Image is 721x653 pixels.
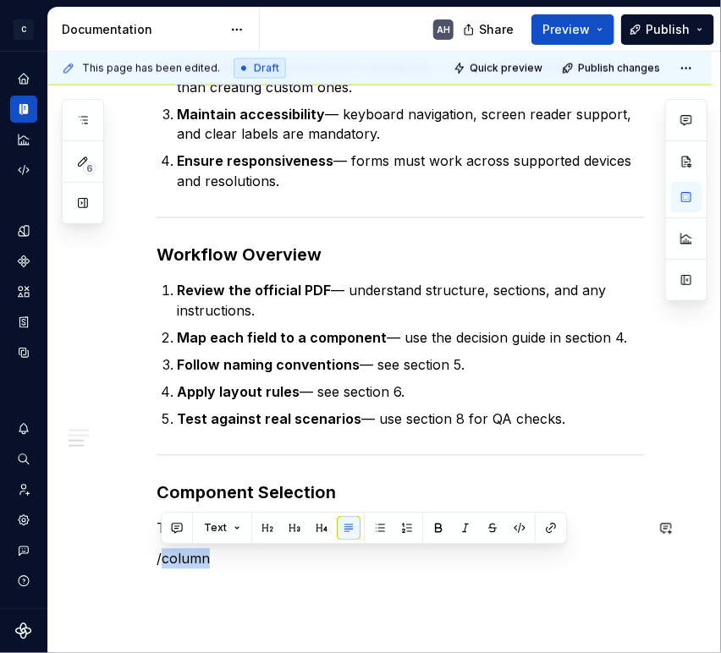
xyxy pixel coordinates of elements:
[542,21,590,38] span: Preview
[449,57,550,80] button: Quick preview
[177,355,644,376] p: — see section 5.
[157,519,644,539] p: This is the heart of the guideline.
[621,14,714,45] button: Publish
[62,21,222,38] div: Documentation
[479,21,514,38] span: Share
[177,382,644,403] p: — see section 6.
[557,57,668,80] button: Publish changes
[10,65,37,92] a: Home
[10,96,37,123] a: Documentation
[254,62,279,75] span: Draft
[10,476,37,503] a: Invite team
[177,328,644,348] p: — use the decision guide in section 4.
[3,11,44,47] button: C
[10,278,37,305] a: Assets
[10,309,37,336] a: Storybook stories
[10,339,37,366] a: Data sources
[15,623,32,639] svg: Supernova Logo
[10,156,37,184] a: Code automation
[10,248,37,275] a: Components
[177,283,331,299] strong: Review the official PDF
[82,62,220,75] span: This page has been edited.
[177,281,644,321] p: — understand structure, sections, and any instructions.
[177,357,360,374] strong: Follow naming conventions
[531,14,614,45] button: Preview
[10,217,37,244] a: Design tokens
[10,537,37,564] button: Contact support
[177,384,300,401] strong: Apply layout rules
[157,245,322,266] strong: Workflow Overview
[177,330,387,347] strong: Map each field to a component
[470,62,542,75] span: Quick preview
[646,21,690,38] span: Publish
[177,104,644,145] p: — keyboard navigation, screen reader support, and clear labels are mandatory.
[14,19,34,40] div: C
[10,126,37,153] a: Analytics
[177,106,325,123] strong: Maintain accessibility
[83,162,96,175] span: 6
[10,415,37,442] button: Notifications
[177,151,644,192] p: — forms must work across supported devices and resolutions.
[437,23,450,36] div: AH
[177,411,361,428] strong: Test against real scenarios
[10,446,37,473] button: Search ⌘K
[177,153,333,170] strong: Ensure responsiveness
[10,507,37,534] a: Settings
[578,62,660,75] span: Publish changes
[177,409,644,430] p: — use section 8 for QA checks.
[454,14,525,45] button: Share
[157,481,644,505] h3: Component Selection
[157,549,644,569] p: /column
